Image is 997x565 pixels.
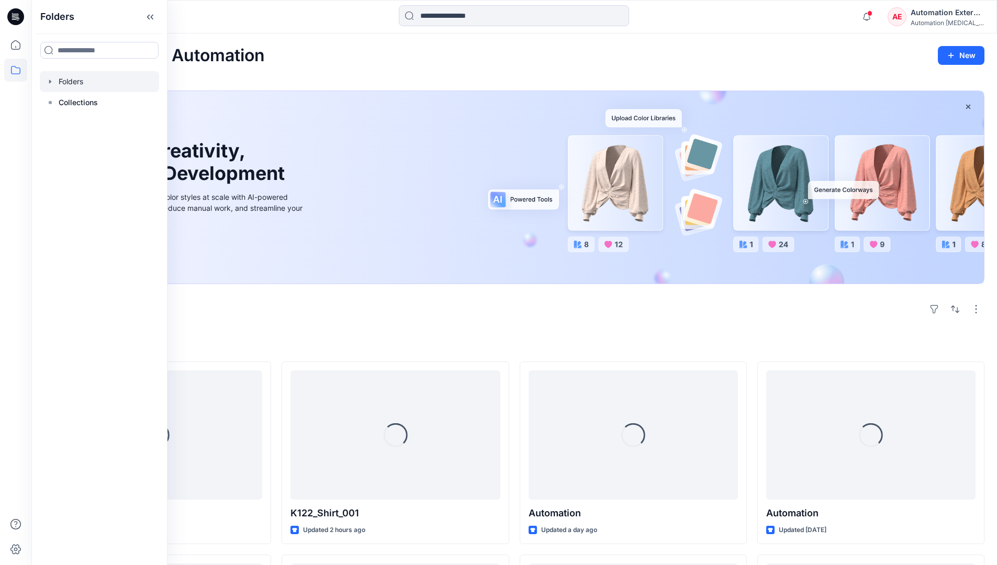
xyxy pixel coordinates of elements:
h1: Unleash Creativity, Speed Up Development [70,140,289,185]
button: New [938,46,984,65]
h4: Styles [44,338,984,351]
p: Updated a day ago [541,525,597,536]
div: Automation [MEDICAL_DATA]... [911,19,984,27]
div: AE [888,7,906,26]
p: Updated [DATE] [779,525,826,536]
a: Discover more [70,237,305,258]
div: Automation External [911,6,984,19]
div: Explore ideas faster and recolor styles at scale with AI-powered tools that boost creativity, red... [70,191,305,224]
p: Collections [59,96,98,109]
p: K122_Shirt_001 [290,506,500,521]
p: Updated 2 hours ago [303,525,365,536]
p: Automation [529,506,738,521]
p: Automation [766,506,976,521]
